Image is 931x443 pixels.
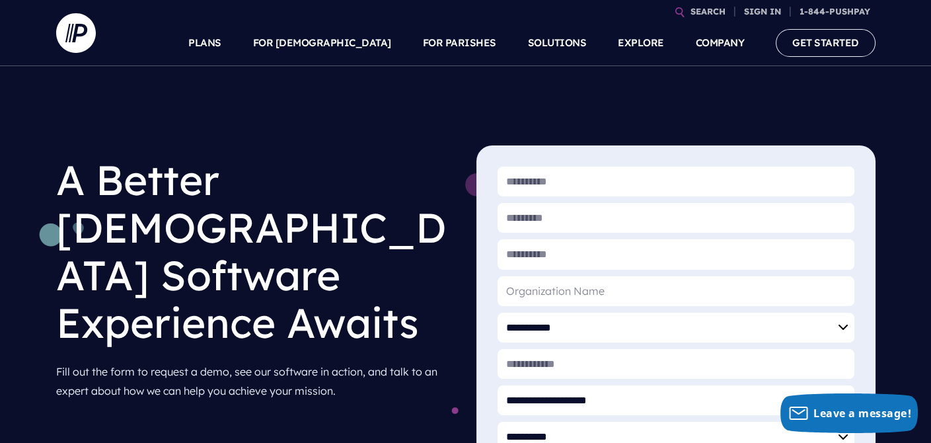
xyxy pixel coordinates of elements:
[528,20,587,66] a: SOLUTIONS
[780,393,918,433] button: Leave a message!
[498,276,854,306] input: Organization Name
[423,20,496,66] a: FOR PARISHES
[188,20,221,66] a: PLANS
[253,20,391,66] a: FOR [DEMOGRAPHIC_DATA]
[56,145,455,357] h1: A Better [DEMOGRAPHIC_DATA] Software Experience Awaits
[618,20,664,66] a: EXPLORE
[56,357,455,406] p: Fill out the form to request a demo, see our software in action, and talk to an expert about how ...
[696,20,745,66] a: COMPANY
[776,29,875,56] a: GET STARTED
[813,406,911,421] span: Leave a message!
